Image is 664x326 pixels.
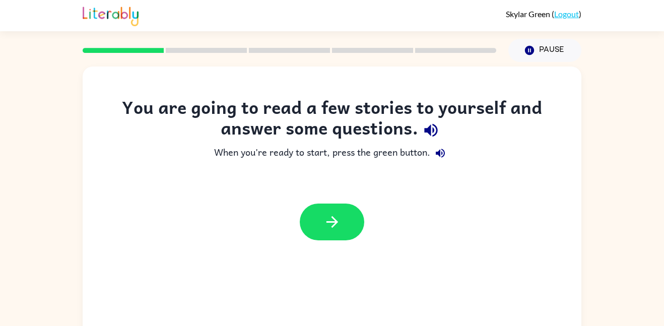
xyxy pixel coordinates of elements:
span: Skylar Green [506,9,552,19]
img: Literably [83,4,139,26]
div: You are going to read a few stories to yourself and answer some questions. [103,97,561,143]
div: When you're ready to start, press the green button. [103,143,561,163]
a: Logout [554,9,579,19]
div: ( ) [506,9,581,19]
button: Pause [508,39,581,62]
